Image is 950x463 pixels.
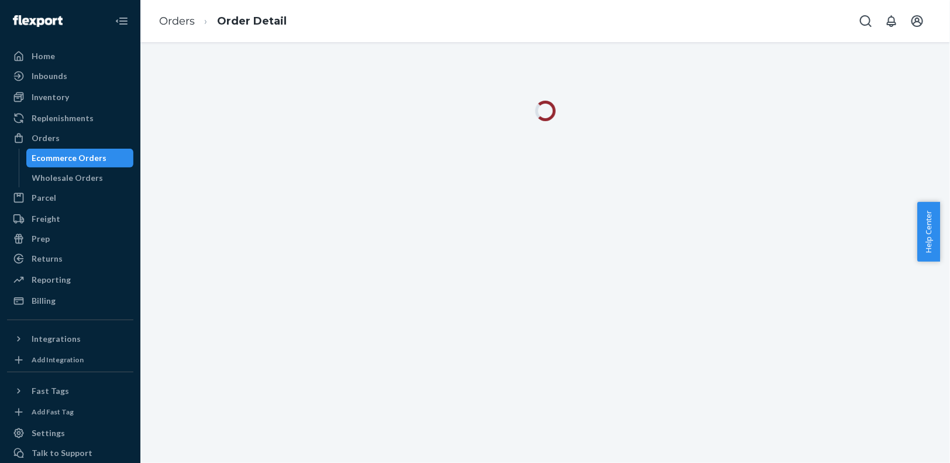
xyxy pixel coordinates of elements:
[7,47,133,66] a: Home
[32,112,94,124] div: Replenishments
[7,109,133,128] a: Replenishments
[32,132,60,144] div: Orders
[7,405,133,419] a: Add Fast Tag
[32,427,65,439] div: Settings
[32,274,71,286] div: Reporting
[7,129,133,148] a: Orders
[7,88,133,107] a: Inventory
[854,9,877,33] button: Open Search Box
[7,229,133,248] a: Prep
[32,253,63,265] div: Returns
[7,330,133,348] button: Integrations
[7,424,133,443] a: Settings
[906,9,929,33] button: Open account menu
[32,50,55,62] div: Home
[32,70,67,82] div: Inbounds
[7,249,133,268] a: Returns
[26,169,134,187] a: Wholesale Orders
[32,192,56,204] div: Parcel
[32,233,50,245] div: Prep
[150,4,296,39] ol: breadcrumbs
[32,295,56,307] div: Billing
[7,210,133,228] a: Freight
[917,202,940,262] button: Help Center
[7,291,133,310] a: Billing
[32,213,60,225] div: Freight
[110,9,133,33] button: Close Navigation
[7,270,133,289] a: Reporting
[32,447,92,459] div: Talk to Support
[32,355,84,365] div: Add Integration
[26,149,134,167] a: Ecommerce Orders
[32,91,69,103] div: Inventory
[880,9,903,33] button: Open notifications
[7,382,133,400] button: Fast Tags
[13,15,63,27] img: Flexport logo
[32,152,107,164] div: Ecommerce Orders
[7,353,133,367] a: Add Integration
[159,15,195,28] a: Orders
[7,67,133,85] a: Inbounds
[217,15,287,28] a: Order Detail
[32,385,69,397] div: Fast Tags
[32,172,104,184] div: Wholesale Orders
[32,407,74,417] div: Add Fast Tag
[7,188,133,207] a: Parcel
[7,444,133,462] a: Talk to Support
[32,333,81,345] div: Integrations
